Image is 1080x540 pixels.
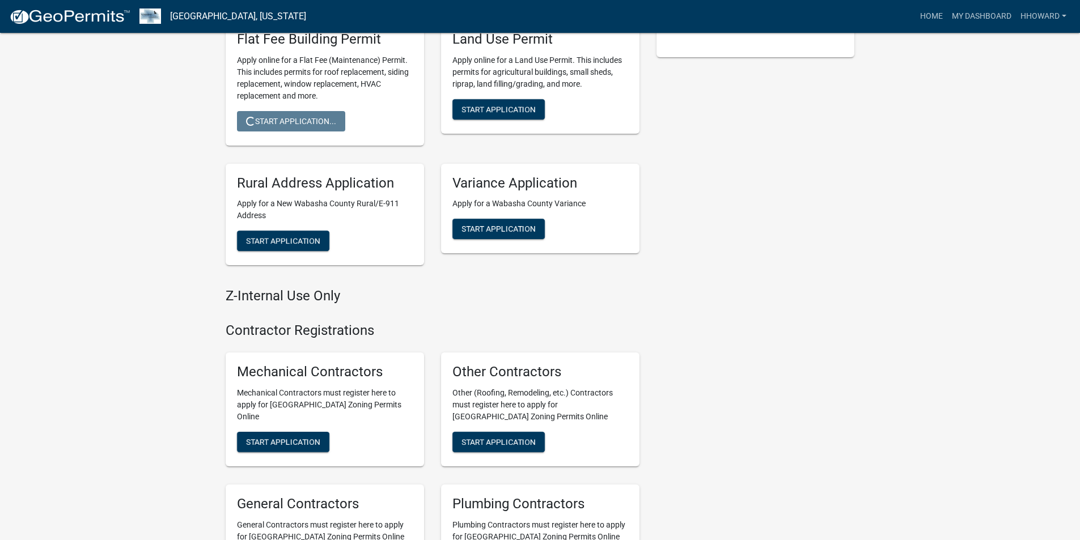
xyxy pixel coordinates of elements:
[226,288,639,304] h4: Z-Internal Use Only
[916,6,947,27] a: Home
[237,432,329,452] button: Start Application
[170,7,306,26] a: [GEOGRAPHIC_DATA], [US_STATE]
[452,31,628,48] h5: Land Use Permit
[237,496,413,512] h5: General Contractors
[461,104,536,113] span: Start Application
[461,224,536,233] span: Start Application
[237,387,413,423] p: Mechanical Contractors must register here to apply for [GEOGRAPHIC_DATA] Zoning Permits Online
[452,496,628,512] h5: Plumbing Contractors
[237,31,413,48] h5: Flat Fee Building Permit
[139,8,161,24] img: Wabasha County, Minnesota
[246,116,336,125] span: Start Application...
[1016,6,1071,27] a: Hhoward
[452,387,628,423] p: Other (Roofing, Remodeling, etc.) Contractors must register here to apply for [GEOGRAPHIC_DATA] Z...
[452,432,545,452] button: Start Application
[237,364,413,380] h5: Mechanical Contractors
[237,231,329,251] button: Start Application
[237,111,345,131] button: Start Application...
[246,437,320,446] span: Start Application
[452,219,545,239] button: Start Application
[947,6,1016,27] a: My Dashboard
[246,236,320,245] span: Start Application
[237,175,413,192] h5: Rural Address Application
[452,198,628,210] p: Apply for a Wabasha County Variance
[452,175,628,192] h5: Variance Application
[237,54,413,102] p: Apply online for a Flat Fee (Maintenance) Permit. This includes permits for roof replacement, sid...
[452,54,628,90] p: Apply online for a Land Use Permit. This includes permits for agricultural buildings, small sheds...
[461,437,536,446] span: Start Application
[452,364,628,380] h5: Other Contractors
[237,198,413,222] p: Apply for a New Wabasha County Rural/E-911 Address
[452,99,545,120] button: Start Application
[226,322,639,339] h4: Contractor Registrations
